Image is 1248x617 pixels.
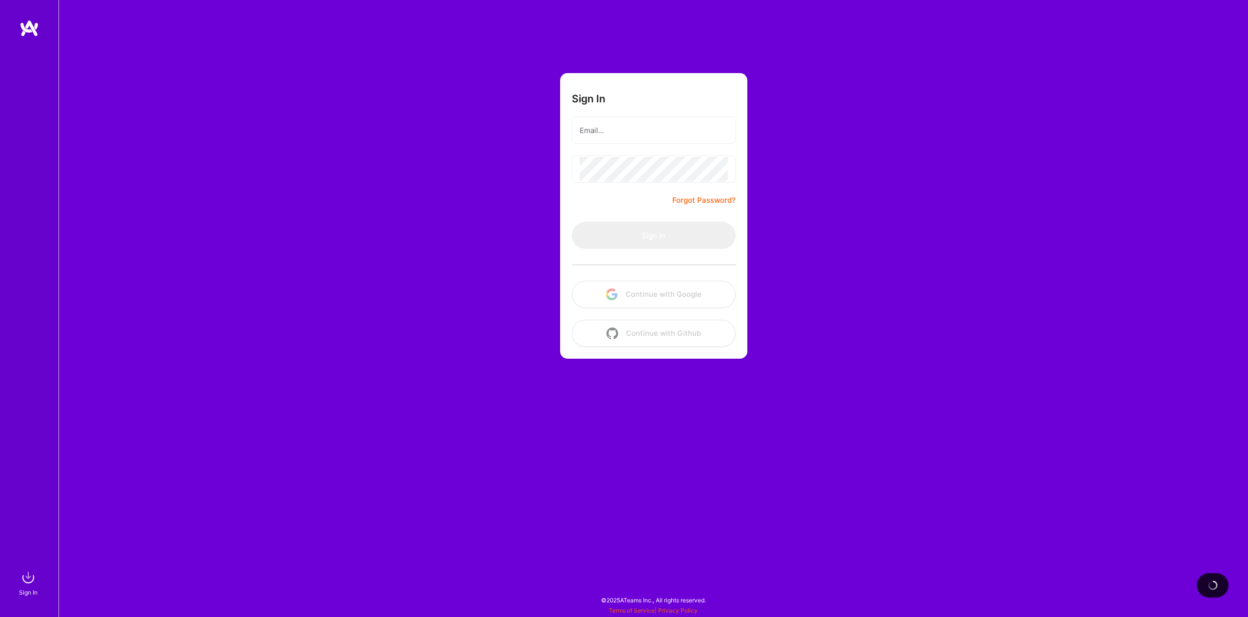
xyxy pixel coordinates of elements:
[609,607,698,614] span: |
[19,568,38,587] img: sign in
[572,281,736,308] button: Continue with Google
[19,19,39,37] img: logo
[672,194,736,206] a: Forgot Password?
[572,320,736,347] button: Continue with Github
[606,328,618,339] img: icon
[609,607,655,614] a: Terms of Service
[1208,580,1218,590] img: loading
[20,568,38,598] a: sign inSign In
[572,222,736,249] button: Sign In
[19,587,38,598] div: Sign In
[572,93,605,105] h3: Sign In
[580,118,728,143] input: Email...
[58,588,1248,612] div: © 2025 ATeams Inc., All rights reserved.
[606,289,618,300] img: icon
[658,607,698,614] a: Privacy Policy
